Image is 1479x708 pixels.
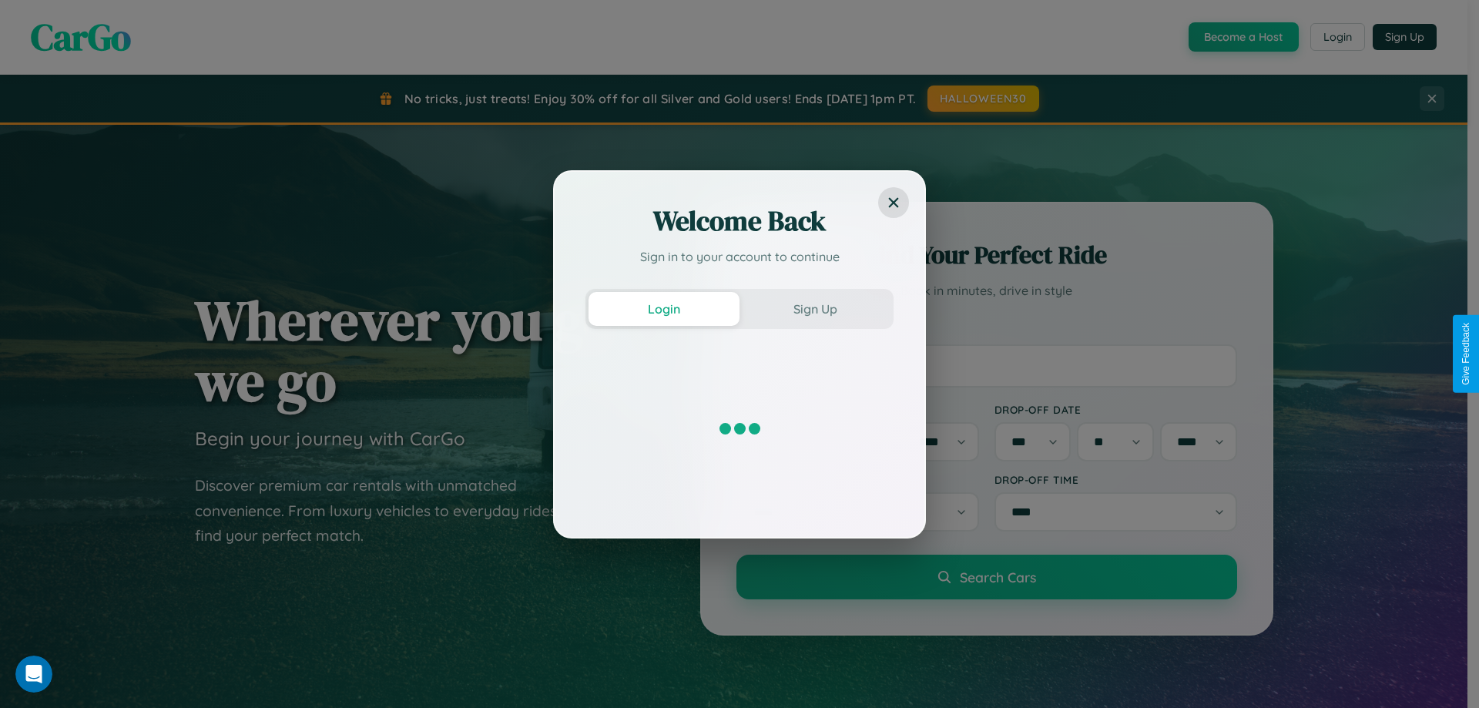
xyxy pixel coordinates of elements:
div: Give Feedback [1461,323,1471,385]
button: Sign Up [739,292,890,326]
button: Login [589,292,739,326]
iframe: Intercom live chat [15,656,52,693]
h2: Welcome Back [585,203,894,240]
p: Sign in to your account to continue [585,247,894,266]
